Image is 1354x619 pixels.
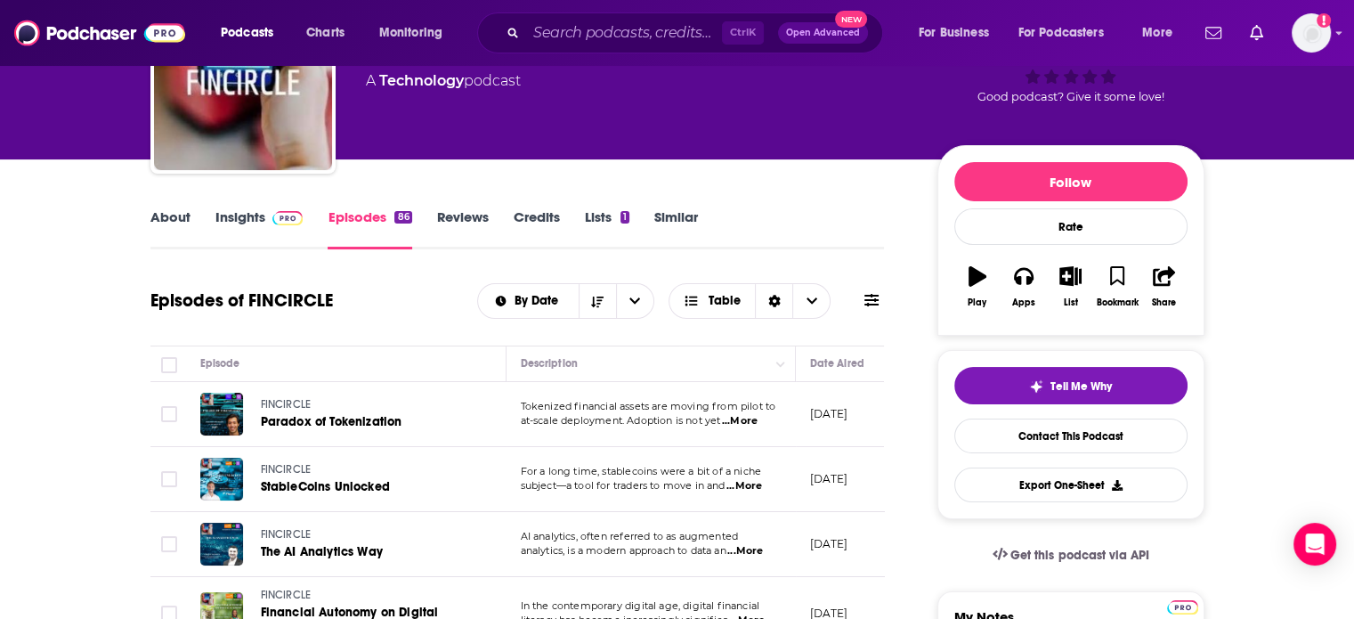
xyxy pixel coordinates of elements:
span: Toggle select row [161,406,177,422]
button: open menu [906,19,1011,47]
span: For Business [919,20,989,45]
span: at-scale deployment. Adoption is not yet [521,414,721,427]
div: Description [521,353,578,374]
span: For Podcasters [1018,20,1104,45]
span: Tell Me Why [1050,379,1112,394]
span: In the contemporary digital age, digital financial [521,599,760,612]
button: open menu [208,19,296,47]
a: About [150,208,191,249]
span: StableCoins Unlocked [261,479,390,494]
h1: Episodes of FINCIRCLE [150,289,333,312]
button: Play [954,255,1001,319]
span: Table [709,295,741,307]
span: FINCIRCLE [261,398,312,411]
svg: Add a profile image [1317,13,1331,28]
span: FINCIRCLE [261,463,312,476]
div: List [1064,297,1078,308]
img: tell me why sparkle [1029,379,1043,394]
button: Export One-Sheet [954,468,1188,502]
button: Open AdvancedNew [778,22,868,44]
img: User Profile [1292,13,1331,53]
h2: Choose List sort [477,283,654,319]
button: open menu [1130,19,1195,47]
a: FINCIRCLE [261,397,473,413]
div: Sort Direction [755,284,792,318]
div: 86 [394,211,411,224]
button: Apps [1001,255,1047,319]
span: Charts [306,20,345,45]
a: StableCoins Unlocked [261,478,473,496]
div: Date Aired [810,353,864,374]
input: Search podcasts, credits, & more... [526,19,722,47]
button: Bookmark [1094,255,1140,319]
span: Good podcast? Give it some love! [977,90,1164,103]
span: subject—a tool for traders to move in and [521,479,726,492]
span: Podcasts [221,20,273,45]
button: List [1047,255,1093,319]
div: Episode [200,353,240,374]
a: Show notifications dropdown [1243,18,1270,48]
a: Paradox of Tokenization [261,413,473,431]
div: Share [1152,297,1176,308]
a: Pro website [1167,598,1198,615]
span: By Date [515,295,564,307]
button: Sort Direction [579,284,616,318]
span: FINCIRCLE [261,528,312,541]
div: Rate [954,208,1188,245]
a: Similar [654,208,698,249]
div: Search podcasts, credits, & more... [494,12,900,53]
a: FINCIRCLE [261,462,473,478]
button: open menu [616,284,653,318]
a: Episodes86 [328,208,411,249]
span: AI analytics, often referred to as augmented [521,530,739,542]
span: Open Advanced [786,29,860,37]
span: Paradox of Tokenization [261,414,402,429]
span: Toggle select row [161,536,177,552]
span: Get this podcast via API [1010,548,1148,563]
span: Tokenized financial assets are moving from pilot to [521,400,776,412]
button: Follow [954,162,1188,201]
button: tell me why sparkleTell Me Why [954,367,1188,404]
span: More [1142,20,1172,45]
a: Contact This Podcast [954,419,1188,453]
button: Choose View [669,283,831,319]
img: Podchaser Pro [272,211,304,225]
div: Open Intercom Messenger [1293,523,1336,566]
button: open menu [367,19,466,47]
span: Monitoring [379,20,442,45]
div: Play [968,297,986,308]
a: Lists1 [585,208,629,249]
span: analytics, is a modern approach to data an [521,544,726,557]
a: Show notifications dropdown [1198,18,1228,48]
a: Reviews [437,208,489,249]
span: ...More [727,544,763,558]
button: open menu [1007,19,1130,47]
p: [DATE] [810,406,848,421]
a: FINCIRCLE [261,527,473,543]
a: Credits [514,208,560,249]
div: A podcast [366,70,521,92]
span: ...More [726,479,762,493]
span: New [835,11,867,28]
a: Get this podcast via API [978,533,1163,577]
button: Column Actions [770,354,791,375]
span: Toggle select row [161,471,177,487]
span: For a long time, stablecoins were a bit of a niche [521,465,762,477]
img: Podchaser Pro [1167,600,1198,615]
span: Ctrl K [722,21,764,45]
img: Podchaser - Follow, Share and Rate Podcasts [14,16,185,50]
a: FINCIRCLE [261,588,474,604]
a: Charts [295,19,355,47]
p: [DATE] [810,471,848,486]
div: Bookmark [1096,297,1138,308]
span: The AI Analytics Way [261,544,383,559]
span: ...More [722,414,758,428]
button: open menu [478,295,579,307]
button: Show profile menu [1292,13,1331,53]
p: [DATE] [810,536,848,551]
a: InsightsPodchaser Pro [215,208,304,249]
a: Technology [379,72,464,89]
span: FINCIRCLE [261,589,312,601]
